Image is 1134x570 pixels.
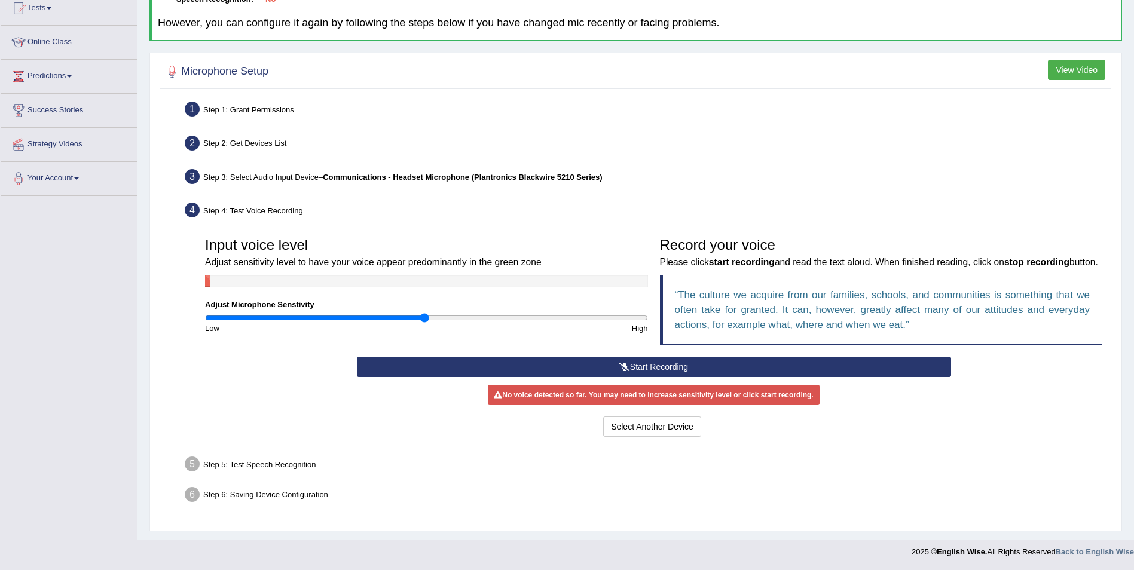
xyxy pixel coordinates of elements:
[1056,547,1134,556] a: Back to English Wise
[1,128,137,158] a: Strategy Videos
[158,17,1116,29] h4: However, you can configure it again by following the steps below if you have changed mic recently...
[199,323,426,334] div: Low
[163,63,268,81] h2: Microphone Setup
[937,547,987,556] strong: English Wise.
[179,453,1116,479] div: Step 5: Test Speech Recognition
[426,323,653,334] div: High
[179,166,1116,192] div: Step 3: Select Audio Input Device
[660,237,1103,269] h3: Record your voice
[912,540,1134,557] div: 2025 © All Rights Reserved
[179,98,1116,124] div: Step 1: Grant Permissions
[319,173,603,182] span: –
[357,357,951,377] button: Start Recording
[488,385,819,405] div: No voice detected so far. You may need to increase sensitivity level or click start recording.
[205,237,648,269] h3: Input voice level
[709,257,775,267] b: start recording
[179,132,1116,158] div: Step 2: Get Devices List
[675,289,1090,330] q: The culture we acquire from our families, schools, and communities is something that we often tak...
[1,162,137,192] a: Your Account
[660,257,1098,267] small: Please click and read the text aloud. When finished reading, click on button.
[1,26,137,56] a: Online Class
[205,257,542,267] small: Adjust sensitivity level to have your voice appear predominantly in the green zone
[603,416,701,437] button: Select Another Device
[179,483,1116,510] div: Step 6: Saving Device Configuration
[1,94,137,124] a: Success Stories
[205,299,314,310] label: Adjust Microphone Senstivity
[1048,60,1105,80] button: View Video
[1004,257,1069,267] b: stop recording
[179,199,1116,225] div: Step 4: Test Voice Recording
[1,60,137,90] a: Predictions
[323,173,602,182] b: Communications - Headset Microphone (Plantronics Blackwire 5210 Series)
